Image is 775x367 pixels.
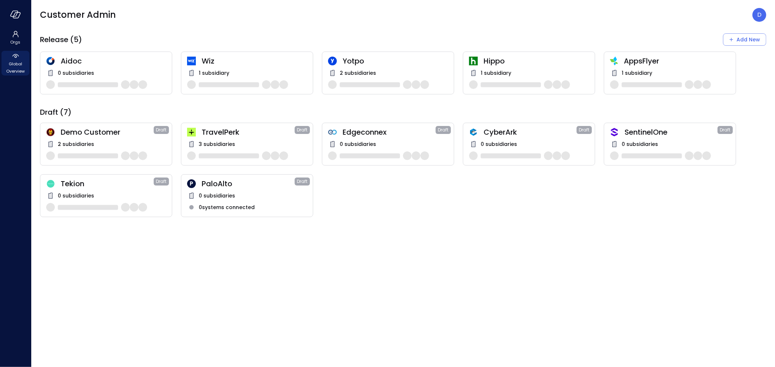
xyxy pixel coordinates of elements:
[343,127,436,137] span: Edgeconnex
[199,192,235,200] span: 0 subsidiaries
[11,38,21,46] span: Orgs
[58,69,94,77] span: 0 subsidiaries
[625,127,718,137] span: SentinelOne
[622,140,658,148] span: 0 subsidiaries
[723,33,766,46] button: Add New
[46,180,55,188] img: dweq851rzgflucm4u1c8
[187,179,196,188] div: P
[199,140,235,148] span: 3 subsidiaries
[199,203,255,211] span: 0 systems connected
[156,178,167,185] span: Draft
[736,35,760,44] div: Add New
[610,128,619,136] img: oujisyhxiqy1h0xilnqx
[622,69,652,77] span: 1 subsidiary
[624,56,730,66] span: AppsFlyer
[1,29,29,46] div: Orgs
[61,179,154,188] span: Tekion
[469,57,478,65] img: ynjrjpaiymlkbkxtflmu
[40,35,82,44] span: Release (5)
[484,127,577,137] span: CyberArk
[469,128,478,136] img: a5he5ildahzqx8n3jb8t
[438,126,449,134] span: Draft
[297,126,308,134] span: Draft
[202,127,295,137] span: TravelPerk
[58,192,94,200] span: 0 subsidiaries
[187,57,196,65] img: cfcvbyzhwvtbhao628kj
[481,140,517,148] span: 0 subsidiaries
[46,57,55,65] img: hddnet8eoxqedtuhlo6i
[202,56,307,66] span: Wiz
[484,56,589,66] span: Hippo
[1,51,29,76] div: Global Overview
[723,33,766,46] div: Add New Organization
[46,128,55,136] img: scnakozdowacoarmaydw
[610,57,618,65] img: zbmm8o9awxf8yv3ehdzf
[4,60,27,75] span: Global Overview
[328,128,337,136] img: gkfkl11jtdpupy4uruhy
[757,11,762,19] p: D
[752,8,766,22] div: Dudu
[720,126,731,134] span: Draft
[40,107,72,117] span: Draft (7)
[61,56,166,66] span: Aidoc
[40,9,116,21] span: Customer Admin
[61,127,154,137] span: Demo Customer
[156,126,167,134] span: Draft
[340,69,376,77] span: 2 subsidiaries
[328,57,337,65] img: rosehlgmm5jjurozkspi
[58,140,94,148] span: 2 subsidiaries
[297,178,308,185] span: Draft
[579,126,590,134] span: Draft
[187,128,196,136] img: euz2wel6fvrjeyhjwgr9
[481,69,511,77] span: 1 subsidiary
[199,69,229,77] span: 1 subsidiary
[202,179,295,188] span: PaloAlto
[343,56,448,66] span: Yotpo
[340,140,376,148] span: 0 subsidiaries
